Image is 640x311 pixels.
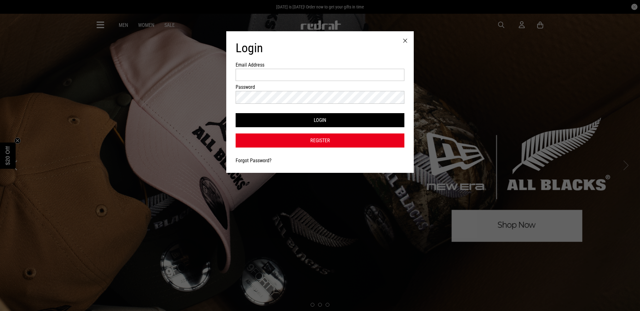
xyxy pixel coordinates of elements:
a: Forgot Password? [236,158,272,163]
button: Open LiveChat chat widget [5,3,24,21]
label: Password [236,84,269,90]
h1: Login [236,41,404,56]
label: Email Address [236,62,269,68]
a: Register [236,133,404,148]
button: Login [236,113,404,127]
